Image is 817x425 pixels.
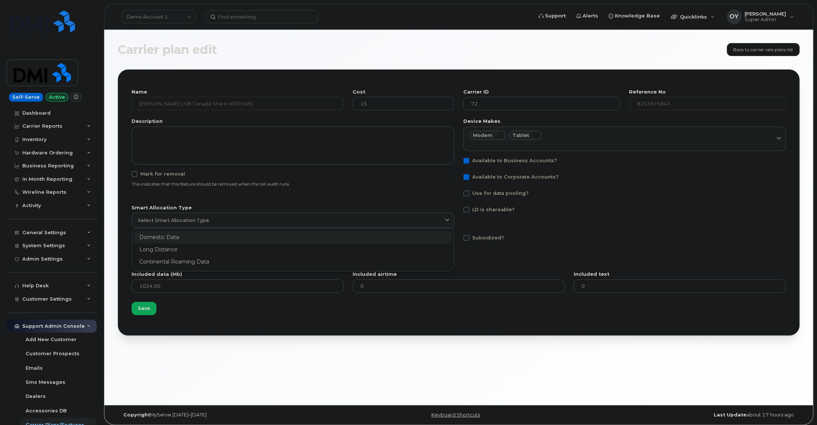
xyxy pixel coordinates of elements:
div: Continental Roaming Data [133,256,453,268]
a: Back to carrier rate plans list [727,43,800,56]
span: Available to Business Accounts? [472,158,557,163]
label: Reference No [629,90,786,95]
label: Included data (Mb) [132,272,344,277]
input: Use for smart allocation distribution? [123,235,126,238]
span: Available to Corporate Accounts? [472,174,559,180]
label: Cost [353,90,454,95]
input: Mark for removal [123,171,126,175]
label: Smart Allocation Type [132,206,454,210]
span: Use for data pooling? [472,190,529,196]
span: Modem [473,132,493,139]
span: LD is shareable? [472,207,515,212]
div: Domestic Data [133,231,453,243]
label: Description [132,119,454,124]
div: about 17 hours ago [572,412,800,418]
a: Select Smart Allocation Type [132,213,454,228]
span: Select Smart Allocation Type [138,217,209,224]
div: Long Distance [133,243,453,256]
label: Device Makes [463,119,786,124]
button: Save [132,302,156,315]
a: Keyboard Shortcuts [431,412,480,418]
strong: Last Update [714,412,746,418]
input: Available to Business Accounts? [454,158,458,161]
input: LD is shareable? [454,207,458,210]
input: Use for data pooling? [454,190,458,194]
strong: Copyright [123,412,150,418]
input: Subsidized? [454,235,458,239]
label: Name [132,90,344,95]
span: Subsidized? [472,235,504,241]
span: Carrier plan edit [118,44,217,55]
div: MyServe [DATE]–[DATE] [118,412,345,418]
label: Included text [574,272,786,277]
label: Carrier ID [463,90,620,95]
span: Select device makes [470,140,522,147]
span: Tablet [512,132,529,139]
input: Available to Corporate Accounts? [454,174,458,178]
p: This indicates that this feature should be removed when the bill audit runs [132,181,454,187]
span: Save [138,305,150,312]
a: ModemTabletSelect device makes [463,127,786,151]
span: Mark for removal [140,171,185,177]
label: Included airtime [353,272,565,277]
